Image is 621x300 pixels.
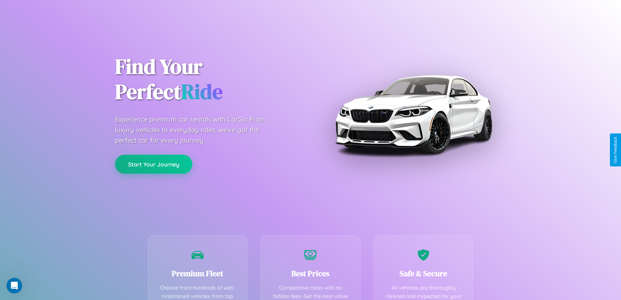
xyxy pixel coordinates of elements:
div: Give Feedback [613,137,618,163]
span: Ride [181,77,223,106]
h3: Safe & Secure [384,268,464,279]
h3: Premium Fleet [158,268,238,279]
p: Experience premium car rentals with CarGo. From luxury vehicles to everyday rides, we've got the ... [115,114,278,146]
h1: Find Your Perfect [115,54,301,104]
iframe: Intercom live chat [7,278,22,293]
button: Start Your Journey [115,155,192,174]
img: Premium BMW car rental vehicle [332,33,495,196]
h3: Best Prices [271,268,350,279]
